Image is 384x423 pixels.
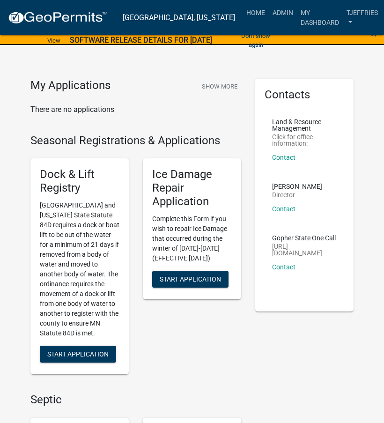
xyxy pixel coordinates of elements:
[30,104,241,115] p: There are no applications
[30,79,111,93] h4: My Applications
[272,119,337,132] p: Land & Resource Management
[272,235,337,241] p: Gopher State One Call
[40,346,116,363] button: Start Application
[30,134,241,148] h4: Seasonal Registrations & Applications
[272,134,337,147] p: Click for office information:
[272,243,337,256] p: [URL][DOMAIN_NAME]
[160,275,221,282] span: Start Application
[272,154,295,161] a: Contact
[231,28,281,52] button: Don't show again
[272,192,322,198] p: Director
[265,88,344,102] h5: Contacts
[123,10,235,26] a: [GEOGRAPHIC_DATA], [US_STATE]
[371,28,377,39] button: Close
[269,4,297,22] a: Admin
[272,183,322,190] p: [PERSON_NAME]
[272,205,295,213] a: Contact
[152,214,232,263] p: Complete this Form if you wish to repair Ice Damage that occurred during the winter of [DATE]-[DA...
[44,33,64,48] a: View
[152,271,229,288] button: Start Application
[40,168,119,195] h5: Dock & Lift Registry
[70,36,212,45] strong: SOFTWARE RELEASE DETAILS FOR [DATE]
[30,393,241,407] h4: Septic
[47,350,109,357] span: Start Application
[152,168,232,208] h5: Ice Damage Repair Application
[272,263,295,271] a: Contact
[343,4,382,31] a: TJeffries
[243,4,269,22] a: Home
[297,4,343,31] a: My Dashboard
[198,79,241,94] button: Show More
[40,200,119,338] p: [GEOGRAPHIC_DATA] and [US_STATE] State Statute 84D requires a dock or boat lift to be out of the ...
